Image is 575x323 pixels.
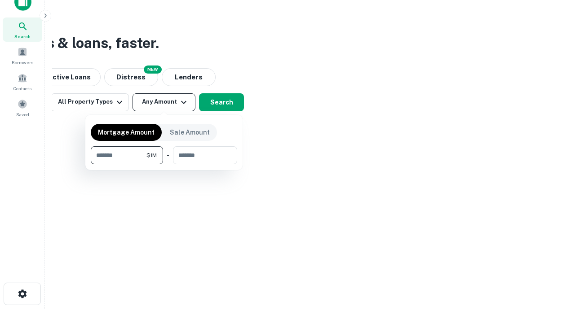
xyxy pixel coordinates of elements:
[146,151,157,159] span: $1M
[167,146,169,164] div: -
[530,251,575,294] iframe: Chat Widget
[98,127,155,137] p: Mortgage Amount
[170,127,210,137] p: Sale Amount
